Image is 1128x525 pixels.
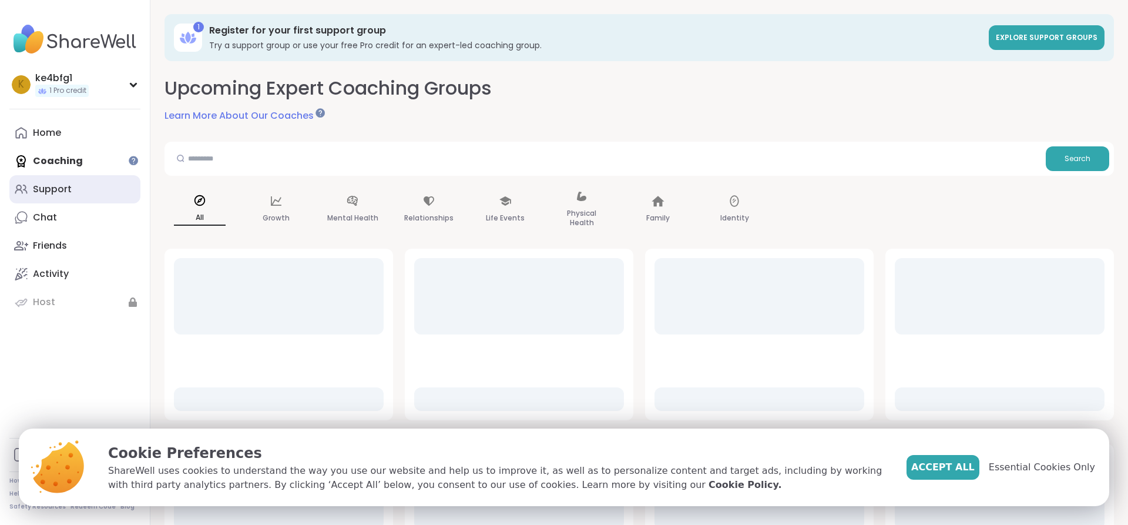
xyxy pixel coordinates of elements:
p: Physical Health [556,206,607,230]
a: Cookie Policy. [709,478,781,492]
p: Relationships [404,211,454,225]
span: Search [1065,153,1090,164]
div: Activity [33,267,69,280]
p: Growth [263,211,290,225]
div: Support [33,183,72,196]
p: Family [646,211,670,225]
a: Safety Resources [9,503,66,511]
a: Explore support groups [989,25,1104,50]
iframe: Spotlight [129,156,138,165]
p: Mental Health [327,211,378,225]
p: ShareWell uses cookies to understand the way you use our website and help us to improve it, as we... [108,464,888,492]
p: All [174,210,226,226]
span: k [18,77,24,92]
a: Host [9,288,140,316]
span: Accept All [911,460,975,474]
span: Explore support groups [996,32,1097,42]
button: Accept All [907,455,979,480]
h3: Try a support group or use your free Pro credit for an expert-led coaching group. [209,39,982,51]
a: Learn More About Our Coaches [164,109,323,123]
a: Chat [9,203,140,232]
a: Redeem Code [70,503,116,511]
span: 1 Pro credit [49,86,86,96]
div: Host [33,296,55,309]
a: Activity [9,260,140,288]
p: Life Events [486,211,525,225]
h3: Register for your first support group [209,24,982,37]
p: Identity [720,211,749,225]
div: Chat [33,211,57,224]
img: ShareWell Nav Logo [9,19,140,60]
div: Friends [33,239,67,252]
p: Cookie Preferences [108,443,888,464]
a: Friends [9,232,140,260]
span: Essential Cookies Only [989,460,1095,474]
a: Home [9,119,140,147]
iframe: Spotlight [315,108,325,118]
a: Blog [120,503,135,511]
div: ke4bfg1 [35,72,89,85]
button: Search [1046,146,1109,171]
a: Support [9,175,140,203]
div: 1 [193,22,204,32]
h2: Upcoming Expert Coaching Groups [164,75,492,102]
div: Home [33,126,61,139]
